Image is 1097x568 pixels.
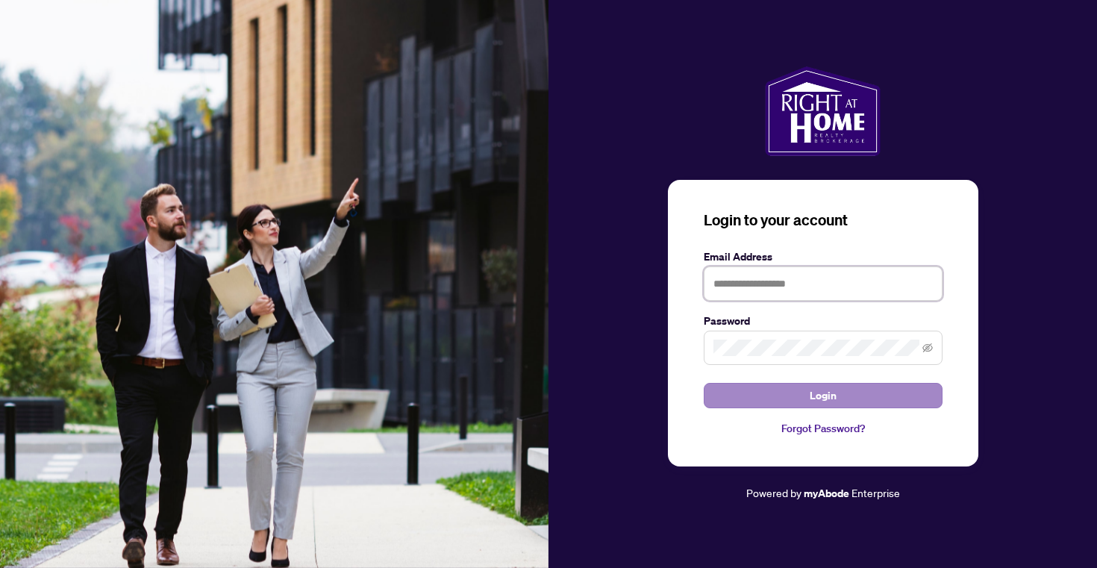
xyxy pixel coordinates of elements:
[704,420,943,437] a: Forgot Password?
[746,486,801,499] span: Powered by
[810,384,837,408] span: Login
[922,343,933,353] span: eye-invisible
[704,249,943,265] label: Email Address
[704,313,943,329] label: Password
[765,66,881,156] img: ma-logo
[704,210,943,231] h3: Login to your account
[704,383,943,408] button: Login
[804,485,849,502] a: myAbode
[851,486,900,499] span: Enterprise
